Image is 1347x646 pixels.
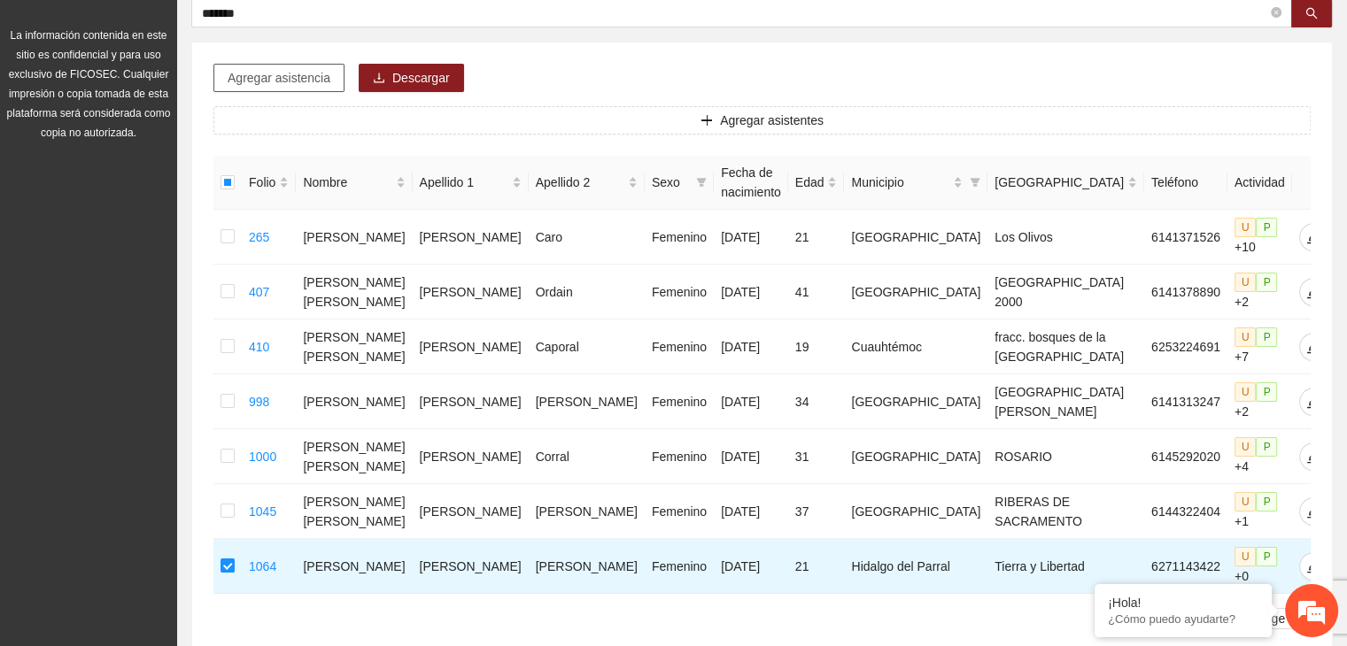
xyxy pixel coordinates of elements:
[652,173,689,192] span: Sexo
[1144,429,1227,484] td: 6145292020
[392,68,450,88] span: Descargar
[987,484,1144,539] td: RIBERAS DE SACRAMENTO
[851,173,949,192] span: Municipio
[696,177,707,188] span: filter
[844,265,987,319] td: [GEOGRAPHIC_DATA]
[1300,395,1327,409] span: edit
[970,177,980,188] span: filter
[1299,442,1328,471] button: edit
[296,210,412,265] td: [PERSON_NAME]
[1299,223,1328,251] button: edit
[720,111,824,130] span: Agregar asistentes
[1300,230,1327,244] span: edit
[296,156,412,210] th: Nombre
[1227,539,1292,594] td: +0
[529,484,645,539] td: [PERSON_NAME]
[413,539,529,594] td: [PERSON_NAME]
[1144,539,1227,594] td: 6271143422
[987,539,1144,594] td: Tierra y Libertad
[1256,492,1277,511] span: P
[714,484,788,539] td: [DATE]
[536,173,624,192] span: Apellido 2
[987,210,1144,265] td: Los Olivos
[1256,218,1277,237] span: P
[1299,497,1328,526] button: edit
[1256,437,1277,457] span: P
[1305,7,1318,21] span: search
[714,539,788,594] td: [DATE]
[1235,327,1257,347] span: U
[966,169,984,196] span: filter
[1235,492,1257,511] span: U
[249,173,275,192] span: Folio
[242,156,296,210] th: Folio
[1144,265,1227,319] td: 6141378890
[788,265,845,319] td: 41
[987,429,1144,484] td: ROSARIO
[529,156,645,210] th: Apellido 2
[103,218,244,396] span: Estamos en línea.
[1227,374,1292,429] td: +2
[645,484,714,539] td: Femenino
[701,114,713,128] span: plus
[249,230,269,244] a: 265
[844,429,987,484] td: [GEOGRAPHIC_DATA]
[1144,484,1227,539] td: 6144322404
[1144,374,1227,429] td: 6141313247
[1271,7,1281,18] span: close-circle
[529,319,645,374] td: Caporal
[92,90,298,113] div: Chatee con nosotros ahora
[1299,278,1328,306] button: edit
[714,319,788,374] td: [DATE]
[213,106,1311,135] button: plusAgregar asistentes
[249,395,269,409] a: 998
[1144,156,1227,210] th: Teléfono
[9,446,337,508] textarea: Escriba su mensaje y pulse “Intro”
[1299,552,1328,581] button: edit
[249,504,276,519] a: 1045
[995,173,1124,192] span: [GEOGRAPHIC_DATA]
[296,374,412,429] td: [PERSON_NAME]
[714,210,788,265] td: [DATE]
[987,319,1144,374] td: fracc. bosques de la [GEOGRAPHIC_DATA]
[795,173,824,192] span: Edad
[1300,559,1327,573] span: edit
[844,156,987,210] th: Municipio
[529,374,645,429] td: [PERSON_NAME]
[1235,382,1257,402] span: U
[249,450,276,464] a: 1000
[413,429,529,484] td: [PERSON_NAME]
[303,173,391,192] span: Nombre
[413,210,529,265] td: [PERSON_NAME]
[788,539,845,594] td: 21
[1300,450,1327,464] span: edit
[213,64,344,92] button: Agregar asistencia
[714,156,788,210] th: Fecha de nacimiento
[693,169,710,196] span: filter
[645,374,714,429] td: Femenino
[788,374,845,429] td: 34
[1299,333,1328,361] button: edit
[1144,210,1227,265] td: 6141371526
[296,265,412,319] td: [PERSON_NAME] [PERSON_NAME]
[249,559,276,573] a: 1064
[228,68,330,88] span: Agregar asistencia
[373,72,385,86] span: download
[413,265,529,319] td: [PERSON_NAME]
[1300,285,1327,299] span: edit
[1227,210,1292,265] td: +10
[645,210,714,265] td: Femenino
[359,64,464,92] button: downloadDescargar
[714,374,788,429] td: [DATE]
[249,340,269,354] a: 410
[788,484,845,539] td: 37
[249,285,269,299] a: 407
[844,210,987,265] td: [GEOGRAPHIC_DATA]
[529,539,645,594] td: [PERSON_NAME]
[529,210,645,265] td: Caro
[413,156,529,210] th: Apellido 1
[788,319,845,374] td: 19
[1235,547,1257,566] span: U
[1108,596,1258,610] div: ¡Hola!
[788,156,845,210] th: Edad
